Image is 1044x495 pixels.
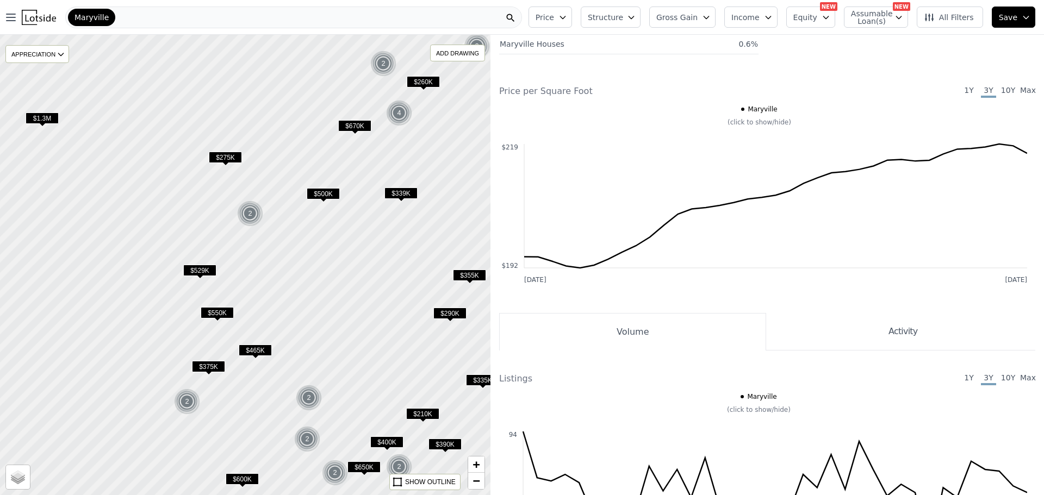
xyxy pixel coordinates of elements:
div: 2 [322,460,348,486]
span: − [473,474,480,487]
span: Maryville [748,105,777,114]
button: Assumable Loan(s) [844,7,908,28]
div: SHOW OUTLINE [405,477,456,487]
span: $339K [384,187,418,199]
button: Equity [786,7,835,28]
div: (click to show/hide) [492,118,1027,127]
div: $400K [370,436,403,452]
span: $290K [433,308,467,319]
div: 2 [174,389,200,415]
div: $355K [453,270,486,285]
div: 2 [294,426,320,452]
div: $290K [433,308,467,323]
span: Max [1020,372,1035,385]
button: Income [724,7,778,28]
span: $210K [406,408,439,419]
div: 2 [296,385,322,411]
button: Price [529,7,572,28]
span: $529K [183,265,216,276]
a: Layers [6,465,30,489]
div: NEW [820,2,837,11]
img: Lotside [22,10,56,25]
span: + [473,458,480,471]
div: Listings [499,372,767,385]
span: 3Y [981,85,996,98]
span: Income [731,12,760,23]
img: g1.png [237,200,264,227]
text: $192 [501,262,518,270]
div: $275K [209,152,242,167]
img: g1.png [174,389,201,415]
a: Maryville Houses [500,35,564,49]
span: Structure [588,12,623,23]
text: $219 [501,143,518,151]
span: $355K [453,270,486,281]
span: $550K [201,307,234,318]
span: $400K [370,436,403,448]
span: All Filters [924,12,974,23]
span: $275K [209,152,242,163]
span: $335K [466,374,499,386]
img: g1.png [296,385,322,411]
img: g1.png [386,454,413,480]
div: $500K [307,188,340,204]
div: (click to show/hide) [490,405,1027,414]
span: Equity [793,12,817,23]
span: Gross Gain [656,12,698,23]
span: Max [1020,85,1035,98]
span: $600K [226,473,259,485]
span: $1.3M [26,112,59,124]
div: NEW [893,2,910,11]
span: Assumable Loan(s) [851,10,886,25]
div: $600K [226,473,259,489]
button: All Filters [917,7,983,28]
span: Price [536,12,554,23]
div: Price per Square Foot [499,85,767,98]
a: Zoom out [468,473,484,489]
button: Save [992,7,1035,28]
text: 94 [509,431,517,438]
button: Gross Gain [649,7,716,28]
span: $670K [338,120,371,131]
a: Zoom in [468,456,484,473]
div: $390K [428,438,462,454]
span: Maryville [74,12,109,23]
div: ADD DRAWING [431,45,484,61]
div: $210K [406,408,439,424]
span: $260K [407,76,440,87]
div: $550K [201,307,234,323]
button: Activity [766,313,1035,350]
button: Volume [499,313,766,350]
div: 2 [370,51,396,77]
div: $375K [192,361,225,377]
img: g1.png [386,100,413,126]
span: 1Y [961,372,977,385]
img: g1.png [322,460,349,486]
span: $465K [239,344,272,356]
span: $390K [428,438,462,450]
span: $500K [307,188,340,199]
div: APPRECIATION [5,45,69,63]
text: [DATE] [524,276,546,284]
div: $465K [239,344,272,360]
text: [DATE] [1005,276,1027,284]
span: Save [999,12,1017,23]
div: $529K [183,265,216,280]
div: $260K [407,76,440,92]
div: $339K [384,187,418,203]
div: 2 [237,200,263,227]
span: 10Y [1000,372,1016,385]
div: $650K [347,461,381,477]
span: 10Y [1000,85,1016,98]
div: 2 [464,33,490,59]
div: $335K [466,374,499,390]
div: $670K [338,120,371,136]
span: 3Y [981,372,996,385]
div: $1.3M [26,112,59,128]
span: $650K [347,461,381,473]
button: Structure [581,7,641,28]
img: g1.png [294,426,321,452]
span: 1Y [961,85,977,98]
img: g1.png [370,51,397,77]
div: 2 [386,454,412,480]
